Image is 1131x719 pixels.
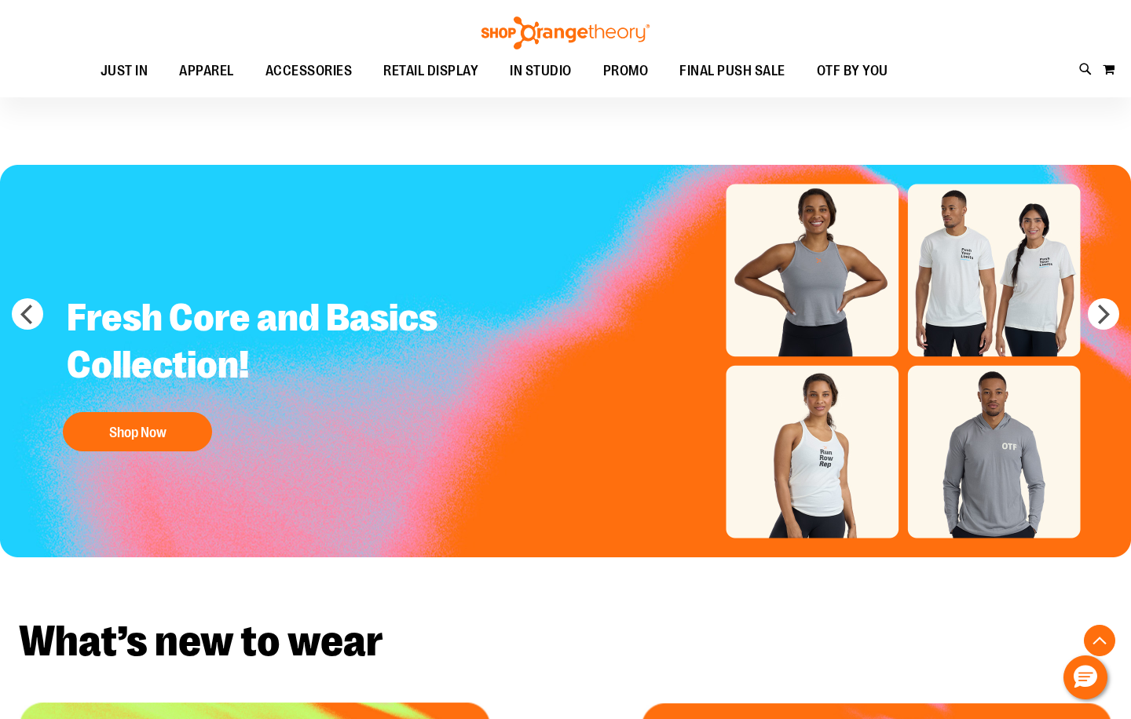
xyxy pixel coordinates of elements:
[1063,655,1107,699] button: Hello, have a question? Let’s chat.
[163,53,250,89] a: APPAREL
[250,53,368,89] a: ACCESSORIES
[587,53,664,89] a: PROMO
[664,53,801,89] a: FINAL PUSH SALE
[19,620,1112,663] h2: What’s new to wear
[1088,298,1119,330] button: next
[63,412,212,451] button: Shop Now
[1084,625,1115,656] button: Back To Top
[179,53,234,89] span: APPAREL
[494,53,587,89] a: IN STUDIO
[85,53,164,89] a: JUST IN
[368,53,494,89] a: RETAIL DISPLAY
[55,283,451,404] h2: Fresh Core and Basics Collection!
[603,53,649,89] span: PROMO
[55,283,451,459] a: Fresh Core and Basics Collection! Shop Now
[12,298,43,330] button: prev
[679,53,785,89] span: FINAL PUSH SALE
[801,53,904,89] a: OTF BY YOU
[510,53,572,89] span: IN STUDIO
[101,53,148,89] span: JUST IN
[479,16,652,49] img: Shop Orangetheory
[383,53,478,89] span: RETAIL DISPLAY
[265,53,353,89] span: ACCESSORIES
[817,53,888,89] span: OTF BY YOU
